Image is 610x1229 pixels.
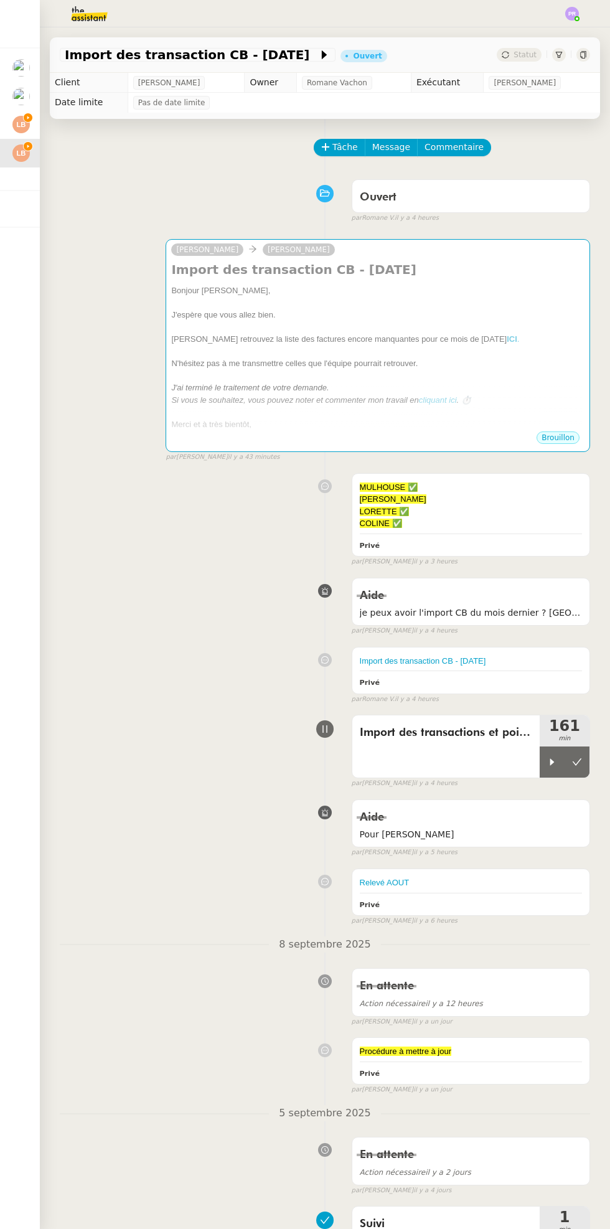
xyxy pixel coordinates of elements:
span: Aide [360,812,384,823]
span: par [166,452,176,463]
span: Pour [PERSON_NAME] [360,827,582,842]
span: MULHOUSE ✅ [360,483,418,492]
span: par [352,694,362,705]
span: Ouvert [360,192,396,203]
div: [PERSON_NAME] retrouvez la liste des factures encore manquantes pour ce mois de [DATE] [171,333,584,346]
small: Romane V. [352,694,439,705]
span: il y a 12 heures [360,999,483,1008]
span: [PERSON_NAME] [494,77,556,89]
span: il y a 4 heures [413,778,457,789]
b: Privé [360,901,380,909]
div: J'espère que vous allez bien. [171,309,584,321]
span: 161 [540,718,589,733]
img: svg [12,144,30,162]
span: Message [372,140,410,154]
span: 8 septembre 2025 [269,936,380,953]
span: Pas de date limite [138,97,205,109]
div: N'hésitez pas à me transmettre celles que l'équipe pourrait retrouver. [171,357,584,370]
div: Bonjour [PERSON_NAME], [171,285,584,297]
span: il y a 4 jours [413,1185,451,1196]
span: Aide [360,590,384,601]
span: il y a un jour [413,1085,452,1095]
span: Import des transaction CB - [DATE] [65,49,318,61]
em: Si vous le souhaitez, vous pouvez noter et commenter mon travail en [171,395,418,405]
td: Owner [245,73,297,93]
img: users%2FME7CwGhkVpexbSaUxoFyX6OhGQk2%2Favatar%2Fe146a5d2-1708-490f-af4b-78e736222863 [12,59,30,77]
span: par [352,213,362,224]
span: par [352,847,362,858]
a: Import des transaction CB - [DATE] [360,656,486,666]
span: il y a un jour [413,1017,452,1027]
span: par [352,557,362,567]
span: je peux avoir l'import CB du mois dernier ? [GEOGRAPHIC_DATA] [360,606,582,620]
small: Romane V. [352,213,439,224]
img: svg [565,7,579,21]
span: 1 [540,1210,589,1225]
a: Relevé AOUT [360,878,409,887]
div: Ouvert [353,52,382,60]
button: Tâche [314,139,365,156]
span: il y a 5 heures [413,847,457,858]
span: En attente [360,1149,414,1161]
a: cliquant ici [419,395,457,405]
div: Merci et à très bientôt, [171,418,584,431]
strong: ICI [507,334,517,344]
span: Procédure à mettre à jour [360,1047,451,1056]
span: Statut [514,50,537,59]
span: Romane Vachon [307,77,367,89]
span: Action nécessaire [360,1168,426,1177]
span: COLINE ✅ [360,519,402,528]
img: users%2FfjlNmCTkLiVoA3HQjY3GA5JXGxb2%2Favatar%2Fstarofservice_97480retdsc0392.png [12,88,30,105]
small: [PERSON_NAME] [352,778,457,789]
small: [PERSON_NAME] [352,626,457,636]
span: LORETTE ✅ [360,507,410,516]
span: il y a 6 heures [413,916,457,926]
a: [PERSON_NAME] [263,244,335,255]
span: par [352,916,362,926]
span: par [352,1017,362,1027]
b: Privé [360,1070,380,1078]
span: 5 septembre 2025 [269,1105,380,1122]
span: il y a 4 heures [395,694,439,705]
span: par [352,778,362,789]
td: Client [50,73,128,93]
em: . ⏱️ [457,395,471,405]
small: [PERSON_NAME] [352,1185,452,1196]
span: Commentaire [425,140,484,154]
img: svg [12,116,30,133]
span: Action nécessaire [360,999,426,1008]
span: [PERSON_NAME] [360,494,426,504]
span: il y a 43 minutes [228,452,280,463]
a: ICI. [507,334,519,344]
b: Privé [360,679,380,687]
span: par [352,1085,362,1095]
span: Tâche [332,140,358,154]
td: Date limite [50,93,128,113]
small: [PERSON_NAME] [352,1085,453,1095]
span: par [352,626,362,636]
em: J'ai terminé le traitement de votre demande. [171,383,329,392]
span: il y a 2 jours [360,1168,471,1177]
button: Commentaire [417,139,491,156]
small: [PERSON_NAME] [166,452,279,463]
span: [PERSON_NAME] [138,77,200,89]
span: [PERSON_NAME] [176,245,238,254]
span: il y a 4 heures [395,213,439,224]
span: En attente [360,981,414,992]
span: il y a 3 heures [413,557,457,567]
small: [PERSON_NAME] [352,916,457,926]
span: Brouillon [542,433,575,442]
b: Privé [360,542,380,550]
span: par [352,1185,362,1196]
td: Exécutant [411,73,484,93]
span: Import des transactions et pointage [360,723,532,742]
h4: Import des transaction CB - [DATE] [171,261,584,278]
small: [PERSON_NAME] [352,557,457,567]
small: [PERSON_NAME] [352,1017,453,1027]
button: Message [365,139,418,156]
span: il y a 4 heures [413,626,457,636]
small: [PERSON_NAME] [352,847,457,858]
span: min [540,733,589,744]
